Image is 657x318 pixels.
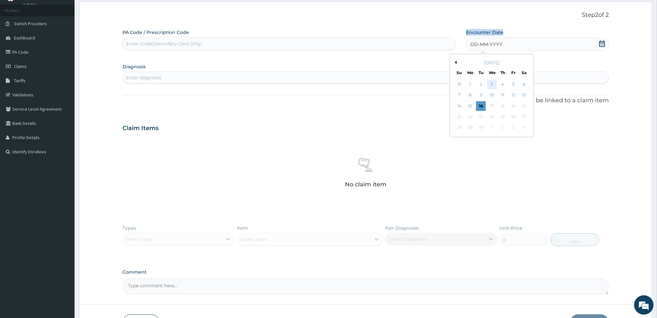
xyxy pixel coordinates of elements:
[465,91,475,100] div: Choose Monday, September 8th, 2025
[522,70,527,75] div: Sa
[487,80,497,89] div: Choose Wednesday, September 3rd, 2025
[465,101,475,111] div: Choose Monday, September 15th, 2025
[453,60,531,66] div: [DATE]
[38,82,89,147] span: We're online!
[509,123,518,133] div: Not available Friday, October 3rd, 2025
[455,123,464,133] div: Not available Sunday, September 28th, 2025
[23,3,38,7] a: Online
[500,70,506,75] div: Th
[476,123,486,133] div: Not available Tuesday, September 30th, 2025
[466,29,503,36] label: Encounter Date
[465,112,475,122] div: Not available Monday, September 22nd, 2025
[520,101,529,111] div: Not available Saturday, September 20th, 2025
[123,29,189,36] label: PA Code / Prescription Code
[520,91,529,100] div: Choose Saturday, September 13th, 2025
[509,91,518,100] div: Choose Friday, September 12th, 2025
[14,78,26,83] span: Tariffs
[478,70,484,75] div: Tu
[455,101,464,111] div: Choose Sunday, September 14th, 2025
[511,70,516,75] div: Fr
[498,112,508,122] div: Not available Thursday, September 25th, 2025
[126,40,202,47] div: Enter Code(Secondary Care Only)
[3,177,123,199] textarea: Type your message and hit 'Enter'
[520,80,529,89] div: Choose Saturday, September 6th, 2025
[454,79,530,133] div: month 2025-09
[520,112,529,122] div: Not available Saturday, September 27th, 2025
[470,41,502,48] span: DD-MM-YYYY
[465,123,475,133] div: Not available Monday, September 29th, 2025
[123,269,609,275] label: Comment
[476,101,486,111] div: Choose Tuesday, September 16th, 2025
[509,80,518,89] div: Choose Friday, September 5th, 2025
[106,3,122,19] div: Minimize live chat window
[498,123,508,133] div: Not available Thursday, October 2nd, 2025
[14,63,27,69] span: Claims
[520,123,529,133] div: Not available Saturday, October 4th, 2025
[457,70,462,75] div: Su
[126,74,161,81] div: Enter diagnosis
[123,63,146,70] label: Diagnosis
[465,80,475,89] div: Choose Monday, September 1st, 2025
[476,91,486,100] div: Choose Tuesday, September 9th, 2025
[123,12,609,19] p: Step 2 of 2
[498,80,508,89] div: Choose Thursday, September 4th, 2025
[487,112,497,122] div: Not available Wednesday, September 24th, 2025
[455,91,464,100] div: Choose Sunday, September 7th, 2025
[476,80,486,89] div: Choose Tuesday, September 2nd, 2025
[12,32,26,49] img: d_794563401_company_1708531726252_794563401
[467,70,473,75] div: Mo
[487,91,497,100] div: Choose Wednesday, September 10th, 2025
[14,35,35,41] span: Dashboard
[455,112,464,122] div: Not available Sunday, September 21st, 2025
[34,36,109,45] div: Chat with us now
[487,101,497,111] div: Not available Wednesday, September 17th, 2025
[14,21,47,27] span: Switch Providers
[476,112,486,122] div: Not available Tuesday, September 23rd, 2025
[345,181,387,188] p: No claim item
[509,112,518,122] div: Not available Friday, September 26th, 2025
[123,96,609,105] p: NB: All diagnosis must be linked to a claim item
[489,70,495,75] div: We
[123,125,158,132] h3: Claim Items
[453,61,457,64] button: Previous Month
[455,80,464,89] div: Choose Sunday, August 31st, 2025
[498,91,508,100] div: Choose Thursday, September 11th, 2025
[487,123,497,133] div: Not available Wednesday, October 1st, 2025
[498,101,508,111] div: Not available Thursday, September 18th, 2025
[509,101,518,111] div: Not available Friday, September 19th, 2025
